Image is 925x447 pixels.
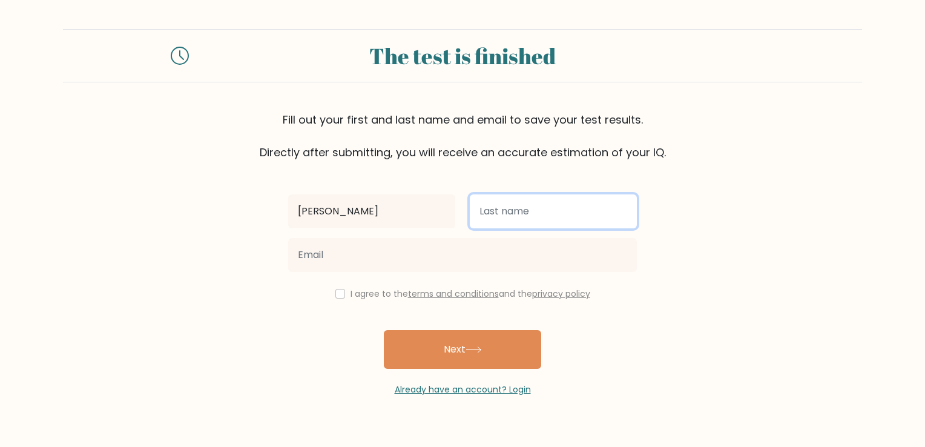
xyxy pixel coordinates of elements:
a: Already have an account? Login [395,383,531,396]
button: Next [384,330,541,369]
label: I agree to the and the [351,288,590,300]
a: terms and conditions [408,288,499,300]
input: Last name [470,194,637,228]
input: Email [288,238,637,272]
a: privacy policy [532,288,590,300]
div: The test is finished [203,39,722,72]
input: First name [288,194,455,228]
div: Fill out your first and last name and email to save your test results. Directly after submitting,... [63,111,862,161]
